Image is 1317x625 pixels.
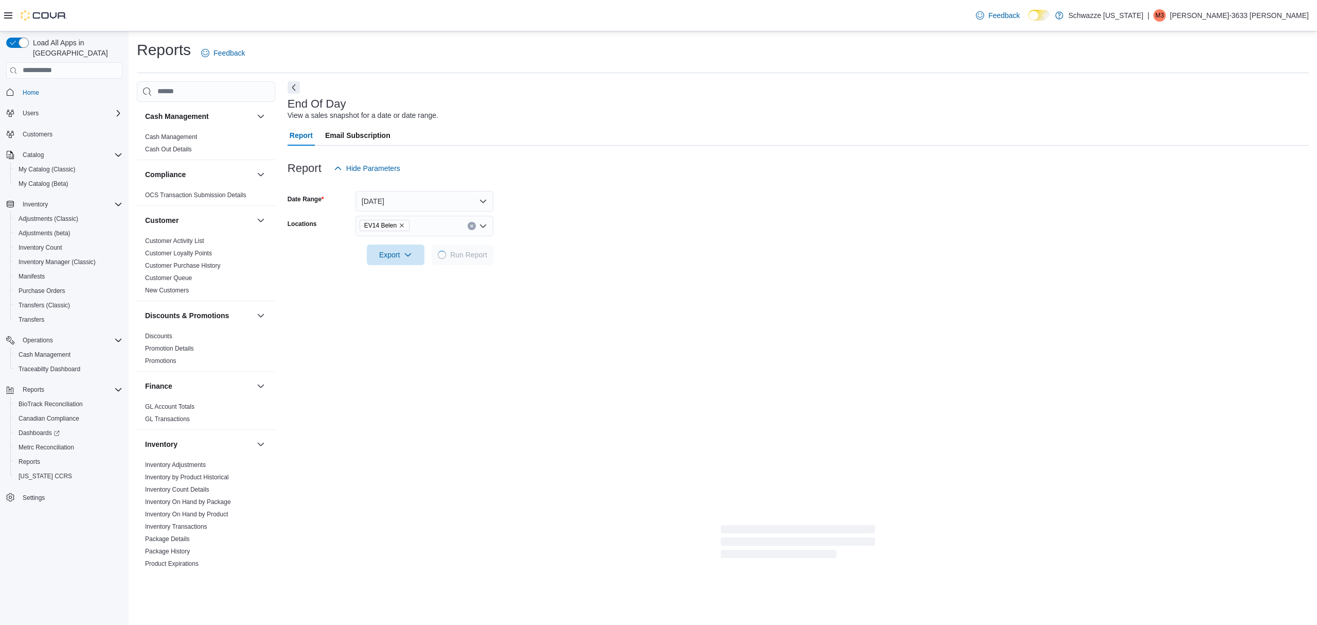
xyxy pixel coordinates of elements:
[14,213,122,225] span: Adjustments (Classic)
[145,111,209,121] h3: Cash Management
[14,241,66,254] a: Inventory Count
[1147,9,1149,22] p: |
[1069,9,1144,22] p: Schwazze [US_STATE]
[145,486,209,493] a: Inventory Count Details
[145,169,186,180] h3: Compliance
[145,415,190,423] a: GL Transactions
[145,498,231,506] span: Inventory On Hand by Package
[10,284,127,298] button: Purchase Orders
[19,86,122,99] span: Home
[19,414,79,423] span: Canadian Compliance
[14,241,122,254] span: Inventory Count
[19,492,49,504] a: Settings
[10,240,127,255] button: Inventory Count
[145,461,206,469] span: Inventory Adjustments
[145,146,192,153] a: Cash Out Details
[145,145,192,153] span: Cash Out Details
[14,470,122,482] span: Washington CCRS
[145,357,176,365] span: Promotions
[10,348,127,362] button: Cash Management
[145,344,194,353] span: Promotion Details
[288,220,317,228] label: Locations
[145,498,231,506] a: Inventory On Hand by Package
[145,510,228,518] span: Inventory On Hand by Product
[10,362,127,376] button: Traceabilty Dashboard
[145,274,192,282] span: Customer Queue
[137,235,275,301] div: Customer
[145,381,172,391] h3: Finance
[137,330,275,371] div: Discounts & Promotions
[145,439,253,449] button: Inventory
[10,212,127,226] button: Adjustments (Classic)
[19,180,68,188] span: My Catalog (Beta)
[21,10,67,21] img: Cova
[19,491,122,504] span: Settings
[288,195,324,203] label: Date Range
[255,380,267,392] button: Finance
[325,125,390,146] span: Email Subscription
[19,316,44,324] span: Transfers
[14,270,49,283] a: Manifests
[145,133,197,141] span: Cash Management
[19,165,76,173] span: My Catalog (Classic)
[290,125,313,146] span: Report
[145,192,246,199] a: OCS Transaction Submission Details
[2,148,127,162] button: Catalog
[145,262,221,269] a: Customer Purchase History
[145,485,209,494] span: Inventory Count Details
[10,312,127,327] button: Transfers
[145,403,194,410] a: GL Account Totals
[14,349,122,361] span: Cash Management
[145,262,221,270] span: Customer Purchase History
[14,398,122,410] span: BioTrack Reconciliation
[145,274,192,282] a: Customer Queue
[145,215,179,225] h3: Customer
[14,441,78,454] a: Metrc Reconciliation
[255,168,267,181] button: Compliance
[373,245,418,265] span: Export
[19,86,43,99] a: Home
[972,5,1024,26] a: Feedback
[360,220,410,231] span: EV14 Belen
[145,560,199,567] a: Product Expirations
[14,441,122,454] span: Metrc Reconciliation
[19,149,122,161] span: Catalog
[29,38,122,58] span: Load All Apps in [GEOGRAPHIC_DATA]
[2,383,127,397] button: Reports
[19,229,70,237] span: Adjustments (beta)
[19,215,78,223] span: Adjustments (Classic)
[988,10,1020,21] span: Feedback
[367,245,424,265] button: Export
[10,469,127,483] button: [US_STATE] CCRS
[145,535,190,543] a: Package Details
[19,301,70,309] span: Transfers (Classic)
[19,334,57,346] button: Operations
[14,256,100,268] a: Inventory Manager (Classic)
[23,130,52,138] span: Customers
[14,470,76,482] a: [US_STATE] CCRS
[19,384,122,396] span: Reports
[255,438,267,450] button: Inventory
[2,197,127,212] button: Inventory
[2,85,127,100] button: Home
[145,381,253,391] button: Finance
[479,222,487,230] button: Open list of options
[23,109,39,117] span: Users
[145,237,204,245] span: Customer Activity List
[14,412,122,425] span: Canadian Compliance
[145,111,253,121] button: Cash Management
[721,527,875,560] span: Loading
[14,178,73,190] a: My Catalog (Beta)
[145,310,229,321] h3: Discounts & Promotions
[19,244,62,252] span: Inventory Count
[23,89,39,97] span: Home
[14,178,122,190] span: My Catalog (Beta)
[19,287,65,295] span: Purchase Orders
[19,107,122,119] span: Users
[10,255,127,269] button: Inventory Manager (Classic)
[2,127,127,142] button: Customers
[19,334,122,346] span: Operations
[145,474,229,481] a: Inventory by Product Historical
[137,459,275,611] div: Inventory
